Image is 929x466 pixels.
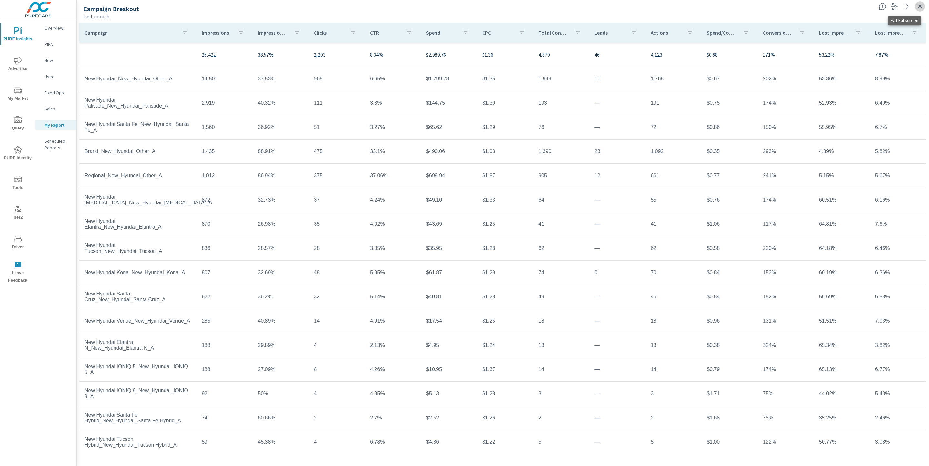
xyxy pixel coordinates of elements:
[196,410,253,426] td: 74
[45,122,71,128] p: My Report
[707,51,753,58] p: $0.88
[2,205,33,221] span: Tier2
[589,95,645,111] td: —
[477,95,533,111] td: $1.30
[421,71,477,87] td: $1,299.78
[814,168,870,184] td: 5.15%
[196,264,253,281] td: 807
[258,51,304,58] p: 38.57%
[0,19,35,287] div: nav menu
[870,434,926,450] td: 3.08%
[870,192,926,208] td: 6.16%
[365,119,421,135] td: 3.27%
[477,71,533,87] td: $1.35
[365,410,421,426] td: 2.7%
[421,264,477,281] td: $61.87
[589,143,645,160] td: 23
[814,434,870,450] td: 50.77%
[533,337,589,353] td: 13
[814,386,870,402] td: 44.02%
[477,192,533,208] td: $1.33
[45,138,71,151] p: Scheduled Reports
[589,119,645,135] td: —
[79,334,196,356] td: New Hyundai Elantra N_New_Hyundai_Elantra N_A
[645,143,702,160] td: 1,092
[758,216,814,232] td: 117%
[870,361,926,378] td: 6.77%
[426,51,472,58] p: $2,989.76
[79,383,196,405] td: New Hyundai IONIQ 9_New_Hyundai_IONIQ 9_A
[702,192,758,208] td: $0.76
[870,240,926,256] td: 6.46%
[309,410,365,426] td: 2
[533,313,589,329] td: 18
[253,192,309,208] td: 32.73%
[2,235,33,251] span: Driver
[758,71,814,87] td: 202%
[533,386,589,402] td: 3
[819,51,865,58] p: 53.22%
[870,168,926,184] td: 5.67%
[814,240,870,256] td: 64.18%
[253,434,309,450] td: 45.38%
[533,240,589,256] td: 62
[758,119,814,135] td: 150%
[2,261,33,284] span: Leave Feedback
[702,410,758,426] td: $1.68
[253,386,309,402] td: 50%
[253,410,309,426] td: 60.66%
[589,216,645,232] td: —
[253,143,309,160] td: 88.91%
[477,216,533,232] td: $1.25
[814,71,870,87] td: 53.36%
[870,95,926,111] td: 6.49%
[79,143,196,160] td: Brand_New_Hyundai_Other_A
[253,337,309,353] td: 29.89%
[589,264,645,281] td: 0
[702,240,758,256] td: $0.58
[309,216,365,232] td: 35
[196,240,253,256] td: 836
[309,192,365,208] td: 37
[45,89,71,96] p: Fixed Ops
[253,313,309,329] td: 40.89%
[645,313,702,329] td: 18
[870,264,926,281] td: 6.36%
[533,264,589,281] td: 74
[309,337,365,353] td: 4
[421,386,477,402] td: $5.13
[45,25,71,31] p: Overview
[758,95,814,111] td: 174%
[482,51,528,58] p: $1.36
[79,71,196,87] td: New Hyundai_New_Hyundai_Other_A
[477,168,533,184] td: $1.87
[870,216,926,232] td: 7.6%
[870,289,926,305] td: 6.58%
[645,240,702,256] td: 62
[870,410,926,426] td: 2.46%
[702,289,758,305] td: $0.84
[421,143,477,160] td: $490.06
[196,289,253,305] td: 622
[758,386,814,402] td: 75%
[79,116,196,138] td: New Hyundai Santa Fe_New_Hyundai_Santa Fe_A
[758,168,814,184] td: 241%
[421,240,477,256] td: $35.95
[421,168,477,184] td: $699.94
[365,434,421,450] td: 6.78%
[309,361,365,378] td: 8
[702,264,758,281] td: $0.84
[870,71,926,87] td: 8.99%
[35,104,76,114] div: Sales
[758,240,814,256] td: 220%
[533,71,589,87] td: 1,949
[309,313,365,329] td: 14
[365,313,421,329] td: 4.91%
[309,289,365,305] td: 32
[814,216,870,232] td: 64.81%
[589,168,645,184] td: 12
[421,95,477,111] td: $144.75
[645,386,702,402] td: 3
[589,71,645,87] td: 11
[35,39,76,49] div: PIPA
